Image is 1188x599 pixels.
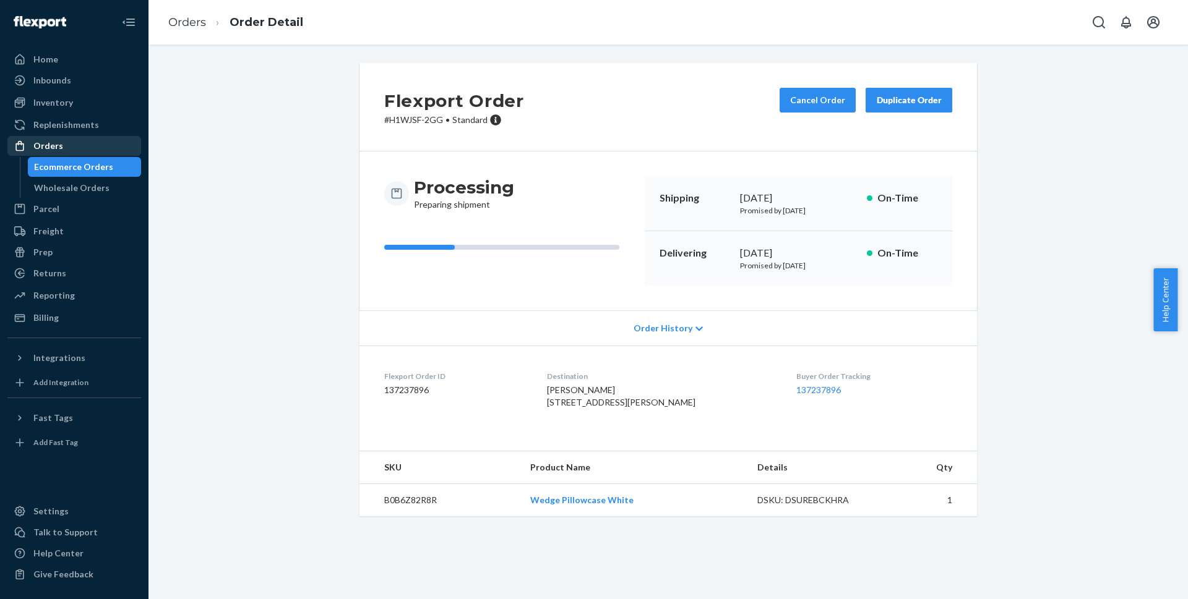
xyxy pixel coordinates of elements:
a: Freight [7,221,141,241]
button: Integrations [7,348,141,368]
a: Reporting [7,286,141,305]
button: Cancel Order [780,88,856,113]
dt: Flexport Order ID [384,371,527,381]
div: DSKU: DSUREBCKHRA [757,494,874,506]
td: B0B6Z82R8R [359,484,520,517]
a: Order Detail [230,15,303,29]
button: Close Navigation [116,10,141,35]
div: Settings [33,505,69,517]
div: Help Center [33,547,84,559]
div: Duplicate Order [876,94,942,106]
div: Parcel [33,203,59,215]
div: [DATE] [740,191,857,205]
dd: 137237896 [384,384,527,396]
p: Delivering [660,246,730,260]
button: Open Search Box [1087,10,1111,35]
button: Fast Tags [7,408,141,428]
div: Add Integration [33,377,88,388]
span: • [445,114,450,125]
a: Orders [168,15,206,29]
div: Give Feedback [33,568,93,580]
button: Open notifications [1114,10,1138,35]
th: Details [747,451,884,484]
span: Order History [634,322,692,334]
a: Talk to Support [7,522,141,542]
div: Prep [33,246,53,258]
div: Talk to Support [33,526,98,538]
p: Promised by [DATE] [740,260,857,271]
h3: Processing [414,176,514,198]
div: Inventory [33,96,73,109]
a: Inbounds [7,70,141,90]
a: Inventory [7,93,141,113]
a: Add Fast Tag [7,433,141,452]
p: Promised by [DATE] [740,205,857,216]
p: Shipping [660,191,730,205]
div: Reporting [33,289,75,302]
div: Preparing shipment [414,176,514,211]
th: SKU [359,451,520,484]
div: Orders [33,140,63,152]
a: Prep [7,242,141,262]
div: Freight [33,225,64,237]
a: Returns [7,263,141,283]
dt: Destination [547,371,777,381]
h2: Flexport Order [384,88,524,114]
th: Product Name [520,451,747,484]
a: Help Center [7,543,141,563]
p: On-Time [877,191,937,205]
a: Orders [7,136,141,156]
td: 1 [884,484,977,517]
a: Parcel [7,199,141,219]
button: Duplicate Order [866,88,952,113]
span: Standard [452,114,488,125]
div: Wholesale Orders [34,182,110,194]
div: Fast Tags [33,412,73,424]
a: Wedge Pillowcase White [530,495,634,505]
a: Home [7,49,141,69]
p: On-Time [877,246,937,260]
a: Wholesale Orders [28,178,142,198]
a: Replenishments [7,115,141,135]
div: Replenishments [33,119,99,131]
th: Qty [884,451,977,484]
p: # H1WJSF-2GG [384,114,524,126]
button: Give Feedback [7,564,141,584]
div: Ecommerce Orders [34,161,113,173]
div: Integrations [33,352,85,364]
ol: breadcrumbs [158,4,313,41]
a: Settings [7,501,141,521]
a: Ecommerce Orders [28,157,142,177]
div: Add Fast Tag [33,437,78,448]
a: Add Integration [7,373,141,393]
img: Flexport logo [14,16,66,28]
dt: Buyer Order Tracking [796,371,952,381]
div: Billing [33,312,59,324]
span: [PERSON_NAME] [STREET_ADDRESS][PERSON_NAME] [547,384,695,407]
div: Returns [33,267,66,279]
a: Billing [7,308,141,328]
button: Help Center [1153,268,1177,331]
button: Open account menu [1141,10,1166,35]
div: [DATE] [740,246,857,260]
a: 137237896 [796,384,841,395]
div: Home [33,53,58,66]
div: Inbounds [33,74,71,87]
